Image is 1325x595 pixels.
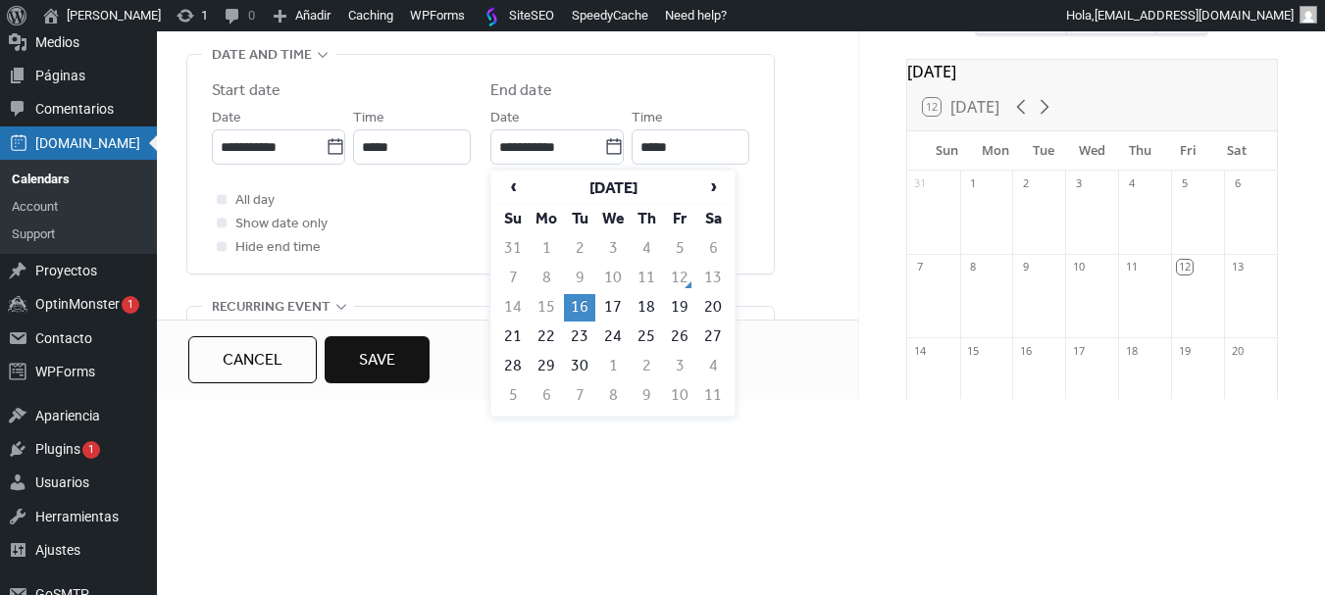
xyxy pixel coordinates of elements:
div: 3 [1071,176,1086,191]
div: 5 [1177,176,1192,191]
td: 13 [697,265,729,292]
td: 1 [531,235,562,263]
div: 16 [1018,343,1033,358]
td: 5 [497,382,529,410]
div: Start date [212,79,280,103]
td: 16 [564,294,595,322]
td: 6 [697,235,729,263]
span: Time [632,107,663,130]
div: Sat [1213,131,1261,171]
span: › [698,177,728,195]
th: Tu [564,206,595,233]
td: 28 [497,353,529,380]
span: Recurring event [212,296,331,320]
div: 9 [1018,260,1033,274]
td: 29 [531,353,562,380]
td: 30 [564,353,595,380]
div: Tue [1019,131,1067,171]
td: 24 [597,323,629,351]
td: 2 [631,353,662,380]
button: Save [325,336,430,383]
td: 8 [597,382,629,410]
div: 7 [913,260,928,274]
div: 19 [1177,343,1192,358]
td: 19 [664,294,695,322]
td: 15 [531,294,562,322]
td: 8 [531,265,562,292]
td: 9 [631,382,662,410]
span: Date [212,107,241,130]
td: 7 [497,265,529,292]
div: 31 [913,176,928,191]
div: 17 [1071,343,1086,358]
td: 4 [631,235,662,263]
button: Cancel [188,336,317,383]
td: 10 [664,382,695,410]
th: Th [631,206,662,233]
span: Show date only [235,213,328,236]
div: 10 [1071,260,1086,274]
div: 18 [1124,343,1139,358]
div: 15 [966,343,981,358]
div: End date [490,79,552,103]
td: 7 [564,382,595,410]
span: [EMAIL_ADDRESS][DOMAIN_NAME] [1095,8,1294,23]
td: 3 [597,235,629,263]
div: 4 [1124,176,1139,191]
th: [DATE] [531,176,695,204]
td: 12 [664,265,695,292]
td: 1 [597,353,629,380]
th: Su [497,206,529,233]
th: We [597,206,629,233]
div: 6 [1230,176,1245,191]
div: 12 [1177,260,1192,274]
td: 6 [531,382,562,410]
span: ‹ [498,177,528,195]
span: Cancel [223,349,282,372]
div: 14 [913,343,928,358]
td: 23 [564,323,595,351]
div: [DATE] [907,60,1277,83]
div: Thu [1116,131,1164,171]
span: 1 [127,298,133,311]
td: 5 [664,235,695,263]
td: 11 [631,265,662,292]
td: 11 [697,382,729,410]
td: 3 [664,353,695,380]
td: 21 [497,323,529,351]
td: 14 [497,294,529,322]
div: 20 [1230,343,1245,358]
div: Wed [1068,131,1116,171]
span: Save [359,349,395,372]
td: 18 [631,294,662,322]
div: 1 [966,176,981,191]
div: 8 [966,260,981,274]
div: Sun [923,131,971,171]
div: 13 [1230,260,1245,274]
th: Mo [531,206,562,233]
th: Fr [664,206,695,233]
span: SiteSEO [480,8,554,23]
span: Date [490,107,520,130]
td: 26 [664,323,695,351]
td: 9 [564,265,595,292]
td: 31 [497,235,529,263]
td: 20 [697,294,729,322]
td: 22 [531,323,562,351]
span: 1 [88,443,94,456]
th: Sa [697,206,729,233]
span: Date and time [212,44,312,68]
td: 25 [631,323,662,351]
td: 27 [697,323,729,351]
div: Fri [1164,131,1212,171]
span: Hide end time [235,236,321,260]
span: Time [353,107,384,130]
td: 2 [564,235,595,263]
td: 17 [597,294,629,322]
img: SiteSEO Logo [480,7,504,26]
td: 10 [597,265,629,292]
div: 2 [1018,176,1033,191]
div: 11 [1124,260,1139,274]
td: 4 [697,353,729,380]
